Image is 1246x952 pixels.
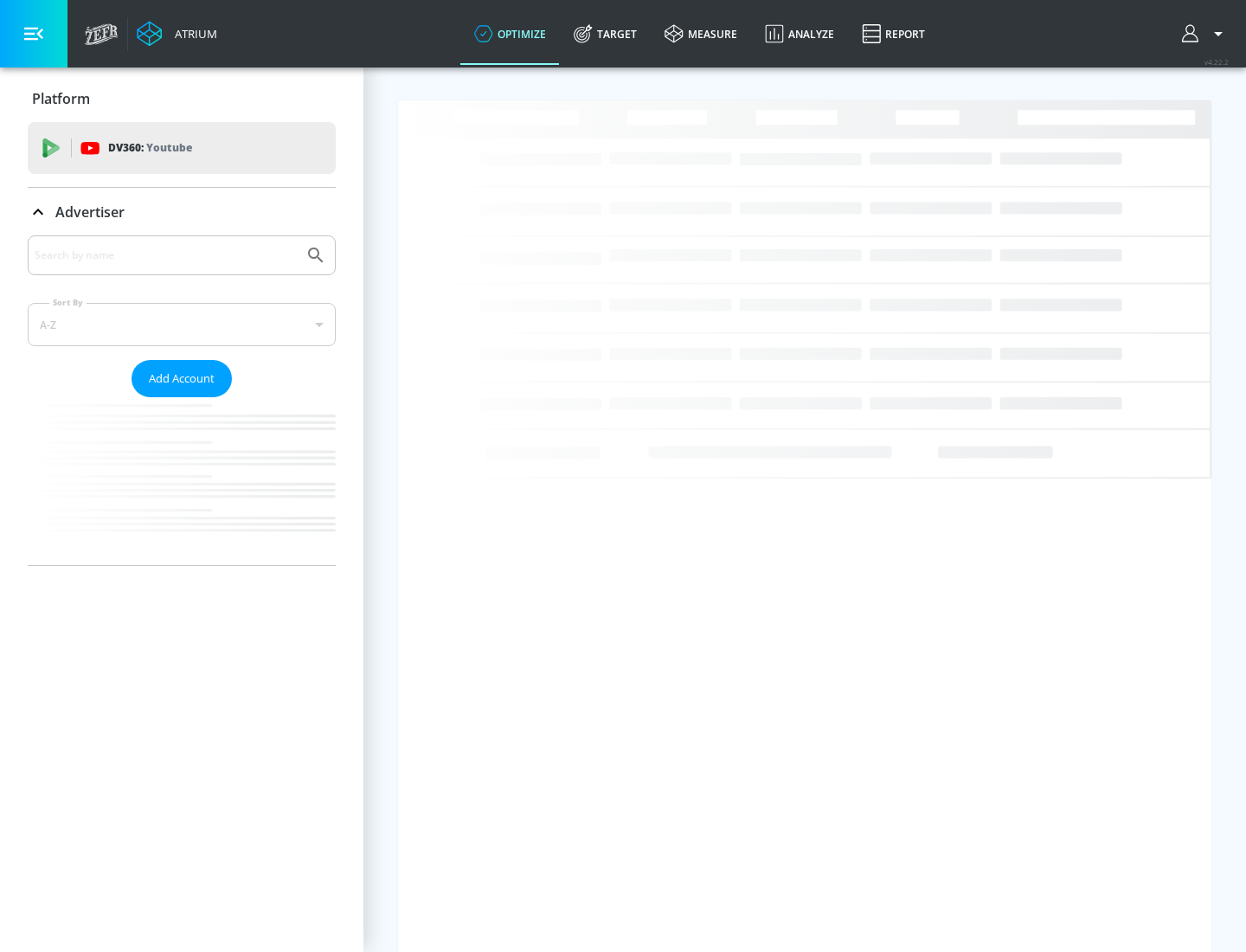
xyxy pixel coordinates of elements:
a: Report [848,3,939,65]
a: measure [651,3,751,65]
div: Platform [28,74,336,123]
div: Atrium [168,26,217,42]
button: Add Account [132,360,232,397]
a: optimize [460,3,560,65]
a: Target [560,3,651,65]
div: A-Z [28,303,336,346]
span: v 4.22.2 [1204,57,1229,67]
span: Add Account [149,369,215,389]
input: Search by name [35,244,297,267]
nav: list of Advertiser [28,397,336,565]
p: Platform [32,89,90,108]
div: Advertiser [28,188,336,236]
a: Atrium [137,21,217,47]
div: Advertiser [28,235,336,565]
a: Analyze [751,3,848,65]
p: Youtube [146,138,192,157]
label: Sort By [49,297,87,308]
p: DV360: [108,138,192,158]
div: DV360: Youtube [28,122,336,174]
p: Advertiser [55,203,125,222]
